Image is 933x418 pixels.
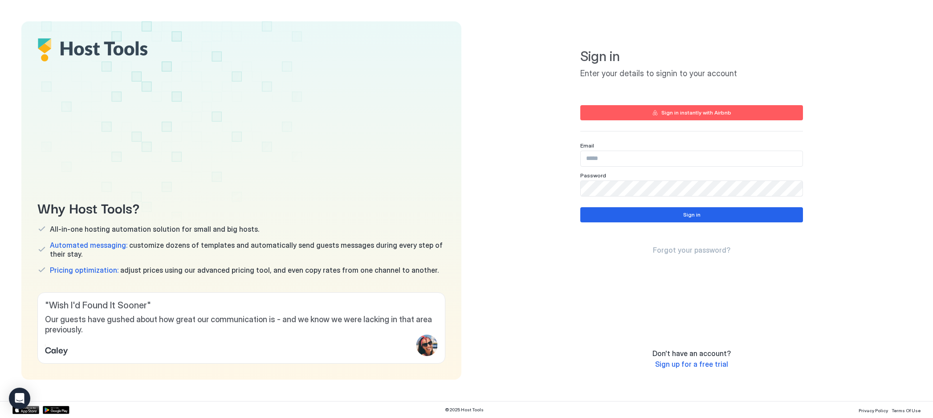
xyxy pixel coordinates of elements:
[50,241,127,250] span: Automated messaging:
[50,241,445,258] span: customize dozens of templates and automatically send guests messages during every step of their s...
[45,315,438,335] span: Our guests have gushed about how great our communication is - and we know we were lacking in that...
[43,406,69,414] a: Google Play Store
[859,408,888,413] span: Privacy Policy
[580,48,803,65] span: Sign in
[655,360,728,369] a: Sign up for a free trial
[580,142,594,149] span: Email
[581,181,803,196] input: Input Field
[50,225,259,234] span: All-in-one hosting automation solution for small and big hosts.
[416,335,438,356] div: profile
[683,211,701,219] div: Sign in
[580,207,803,222] button: Sign in
[580,172,606,179] span: Password
[655,360,728,369] span: Sign up for a free trial
[892,405,921,414] a: Terms Of Use
[580,105,803,120] button: Sign in instantly with Airbnb
[652,349,731,358] span: Don't have an account?
[892,408,921,413] span: Terms Of Use
[12,406,39,414] a: App Store
[45,300,438,311] span: " Wish I'd Found It Sooner "
[9,388,30,409] div: Open Intercom Messenger
[653,246,730,254] span: Forgot your password?
[653,246,730,255] a: Forgot your password?
[50,266,439,275] span: adjust prices using our advanced pricing tool, and even copy rates from one channel to another.
[580,69,803,79] span: Enter your details to signin to your account
[37,197,445,217] span: Why Host Tools?
[45,343,68,356] span: Caley
[661,109,731,117] div: Sign in instantly with Airbnb
[50,266,118,275] span: Pricing optimization:
[581,151,803,166] input: Input Field
[859,405,888,414] a: Privacy Policy
[445,407,484,413] span: © 2025 Host Tools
